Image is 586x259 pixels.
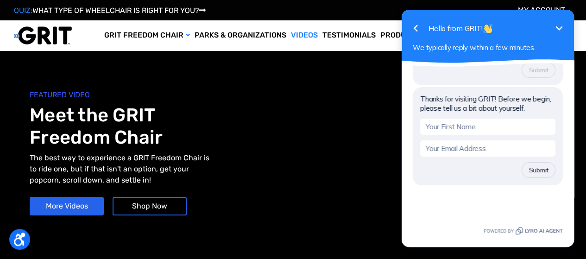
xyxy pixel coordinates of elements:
[94,225,173,236] a: Powered by Tidio.
[14,26,72,45] img: GRIT All-Terrain Wheelchair and Mobility Equipment
[14,6,32,15] span: QUIZ:
[378,20,429,51] a: Products
[320,20,378,51] a: Testimonials
[102,20,192,51] a: GRIT Freedom Chair
[298,81,552,243] iframe: YouTube video player
[192,20,289,51] a: Parks & Organizations
[30,197,104,215] a: More Videos
[289,20,320,51] a: Videos
[30,104,293,149] h1: Meet the GRIT Freedom Chair
[132,162,166,178] button: Submit
[30,152,214,186] p: The best way to experience a GRIT Freedom Chair is to ride one, but if that isn't an option, get ...
[30,89,293,101] span: FEATURED VIDEO
[14,6,206,15] a: QUIZ:WHAT TYPE OF WHEELCHAIR IS RIGHT FOR YOU?
[113,197,187,215] a: Shop Now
